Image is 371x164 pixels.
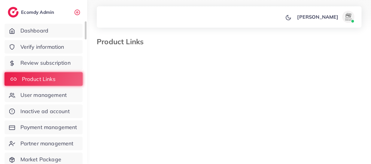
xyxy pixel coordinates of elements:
[20,107,70,115] span: Inactive ad account
[5,120,83,134] a: Payment management
[20,156,61,163] span: Market Package
[20,59,71,67] span: Review subscription
[5,137,83,150] a: Partner management
[22,75,56,83] span: Product Links
[21,9,56,15] h2: Ecomdy Admin
[294,11,357,23] a: [PERSON_NAME]avatar
[5,40,83,54] a: Verify information
[5,24,83,38] a: Dashboard
[20,140,74,147] span: Partner management
[297,13,338,20] p: [PERSON_NAME]
[97,37,148,46] h3: Product Links
[20,123,77,131] span: Payment management
[8,7,19,17] img: logo
[5,104,83,118] a: Inactive ad account
[8,7,56,17] a: logoEcomdy Admin
[20,91,67,99] span: User management
[5,88,83,102] a: User management
[20,43,64,51] span: Verify information
[20,27,48,35] span: Dashboard
[342,11,354,23] img: avatar
[5,56,83,70] a: Review subscription
[5,72,83,86] a: Product Links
